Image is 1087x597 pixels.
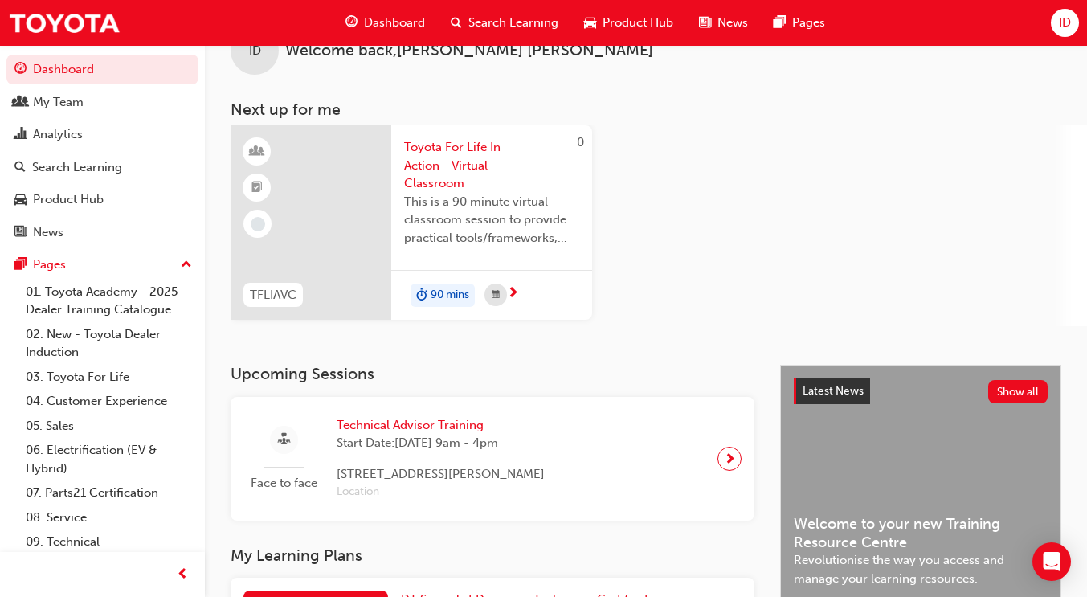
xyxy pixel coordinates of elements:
[249,42,261,60] span: ID
[337,434,545,452] span: Start Date: [DATE] 9am - 4pm
[14,96,27,110] span: people-icon
[6,218,198,247] a: News
[8,5,121,41] img: Trak
[468,14,558,32] span: Search Learning
[438,6,571,39] a: search-iconSearch Learning
[19,438,198,480] a: 06. Electrification (EV & Hybrid)
[33,256,66,274] div: Pages
[177,565,189,585] span: prev-icon
[6,120,198,149] a: Analytics
[14,258,27,272] span: pages-icon
[794,551,1048,587] span: Revolutionise the way you access and manage your learning resources.
[431,286,469,305] span: 90 mins
[794,515,1048,551] span: Welcome to your new Training Resource Centre
[492,285,500,305] span: calendar-icon
[803,384,864,398] span: Latest News
[794,378,1048,404] a: Latest NewsShow all
[345,13,358,33] span: guage-icon
[1032,542,1071,581] div: Open Intercom Messenger
[19,480,198,505] a: 07. Parts21 Certification
[6,153,198,182] a: Search Learning
[404,193,579,247] span: This is a 90 minute virtual classroom session to provide practical tools/frameworks, behaviours a...
[33,93,84,112] div: My Team
[33,190,104,209] div: Product Hub
[333,6,438,39] a: guage-iconDashboard
[577,135,584,149] span: 0
[774,13,786,33] span: pages-icon
[416,285,427,306] span: duration-icon
[761,6,838,39] a: pages-iconPages
[337,416,545,435] span: Technical Advisor Training
[19,530,198,554] a: 09. Technical
[451,13,462,33] span: search-icon
[19,505,198,530] a: 08. Service
[243,410,742,508] a: Face to faceTechnical Advisor TrainingStart Date:[DATE] 9am - 4pm[STREET_ADDRESS][PERSON_NAME]Loc...
[33,125,83,144] div: Analytics
[231,546,754,565] h3: My Learning Plans
[19,414,198,439] a: 05. Sales
[724,448,736,470] span: next-icon
[686,6,761,39] a: news-iconNews
[337,465,545,484] span: [STREET_ADDRESS][PERSON_NAME]
[404,138,579,193] span: Toyota For Life In Action - Virtual Classroom
[988,380,1048,403] button: Show all
[251,178,263,198] span: booktick-icon
[14,193,27,207] span: car-icon
[584,13,596,33] span: car-icon
[1051,9,1079,37] button: ID
[14,226,27,240] span: news-icon
[285,42,653,60] span: Welcome back , [PERSON_NAME] [PERSON_NAME]
[571,6,686,39] a: car-iconProduct Hub
[603,14,673,32] span: Product Hub
[32,158,122,177] div: Search Learning
[33,223,63,242] div: News
[19,322,198,365] a: 02. New - Toyota Dealer Induction
[205,100,1087,119] h3: Next up for me
[181,255,192,276] span: up-icon
[6,250,198,280] button: Pages
[6,185,198,215] a: Product Hub
[19,389,198,414] a: 04. Customer Experience
[251,141,263,162] span: learningResourceType_INSTRUCTOR_LED-icon
[231,365,754,383] h3: Upcoming Sessions
[6,55,198,84] a: Dashboard
[243,474,324,493] span: Face to face
[337,483,545,501] span: Location
[14,128,27,142] span: chart-icon
[19,365,198,390] a: 03. Toyota For Life
[251,217,265,231] span: learningRecordVerb_NONE-icon
[699,13,711,33] span: news-icon
[231,125,592,320] a: 0TFLIAVCToyota For Life In Action - Virtual ClassroomThis is a 90 minute virtual classroom sessio...
[1059,14,1071,32] span: ID
[792,14,825,32] span: Pages
[19,280,198,322] a: 01. Toyota Academy - 2025 Dealer Training Catalogue
[507,287,519,301] span: next-icon
[717,14,748,32] span: News
[14,161,26,175] span: search-icon
[364,14,425,32] span: Dashboard
[6,88,198,117] a: My Team
[250,286,296,305] span: TFLIAVC
[278,430,290,450] span: sessionType_FACE_TO_FACE-icon
[14,63,27,77] span: guage-icon
[6,51,198,250] button: DashboardMy TeamAnalyticsSearch LearningProduct HubNews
